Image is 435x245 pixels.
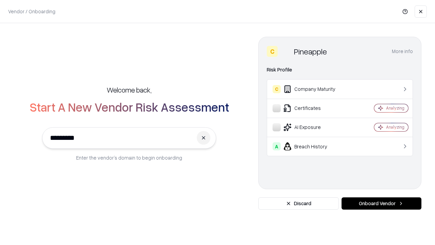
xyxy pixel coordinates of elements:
p: Vendor / Onboarding [8,8,55,15]
div: Analyzing [386,105,404,111]
div: AI Exposure [273,123,354,131]
button: Onboard Vendor [342,197,421,210]
img: Pineapple [280,46,291,57]
div: Pineapple [294,46,327,57]
h5: Welcome back, [107,85,152,95]
button: Discard [258,197,339,210]
div: Breach History [273,142,354,150]
div: Company Maturity [273,85,354,93]
button: More info [392,45,413,58]
div: C [273,85,281,93]
h2: Start A New Vendor Risk Assessment [30,100,229,114]
div: C [267,46,278,57]
div: Analyzing [386,124,404,130]
div: Risk Profile [267,66,413,74]
div: Certificates [273,104,354,112]
p: Enter the vendor’s domain to begin onboarding [76,154,182,161]
div: A [273,142,281,150]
